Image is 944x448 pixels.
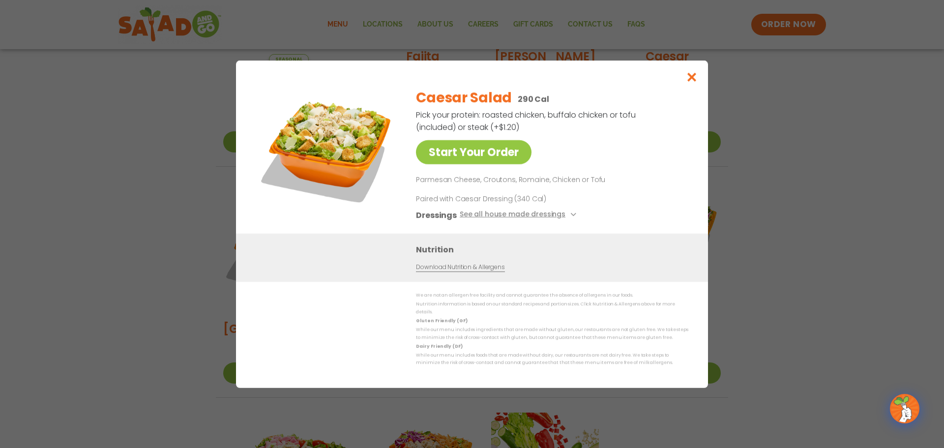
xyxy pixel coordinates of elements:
[518,93,549,105] p: 290 Cal
[460,209,579,221] button: See all house made dressings
[258,80,396,218] img: Featured product photo for Caesar Salad
[416,352,688,367] p: While our menu includes foods that are made without dairy, our restaurants are not dairy free. We...
[416,109,637,133] p: Pick your protein: roasted chicken, buffalo chicken or tofu (included) or steak (+$1.20)
[416,193,598,204] p: Paired with Caesar Dressing (340 Cal)
[416,88,512,108] h2: Caesar Salad
[416,140,531,164] a: Start Your Order
[416,243,693,255] h3: Nutrition
[416,292,688,299] p: We are not an allergen free facility and cannot guarantee the absence of allergens in our foods.
[416,343,462,349] strong: Dairy Friendly (DF)
[676,60,708,93] button: Close modal
[416,174,684,186] p: Parmesan Cheese, Croutons, Romaine, Chicken or Tofu
[416,209,457,221] h3: Dressings
[416,326,688,341] p: While our menu includes ingredients that are made without gluten, our restaurants are not gluten ...
[416,318,467,324] strong: Gluten Friendly (GF)
[416,300,688,316] p: Nutrition information is based on our standard recipes and portion sizes. Click Nutrition & Aller...
[891,395,918,422] img: wpChatIcon
[416,262,504,271] a: Download Nutrition & Allergens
